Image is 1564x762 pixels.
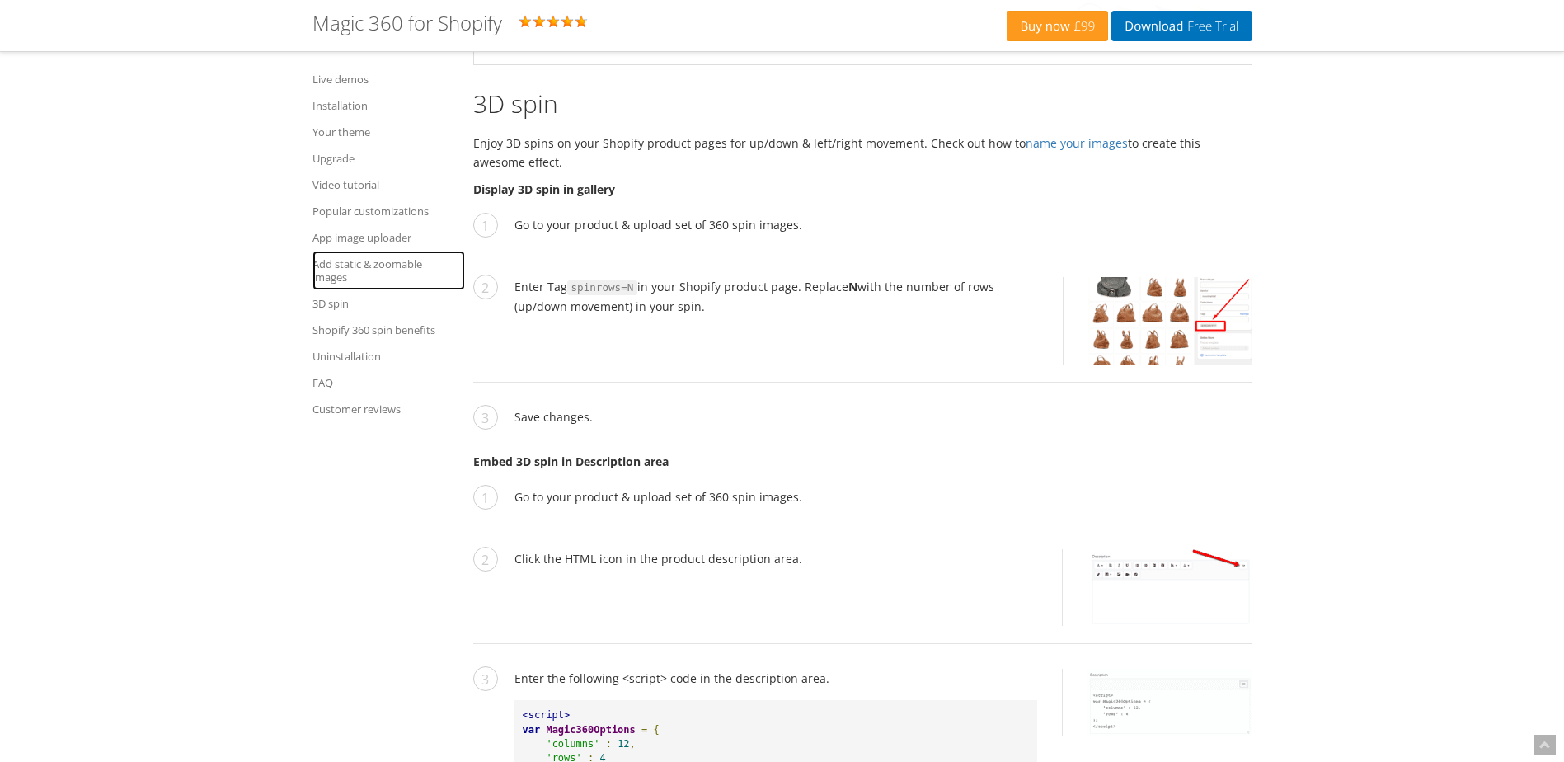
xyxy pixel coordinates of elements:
img: Enter Tag in your Shopify product page [1088,277,1252,365]
span: Magic360Options [546,724,635,736]
a: name your images [1026,135,1128,151]
span: = [641,724,647,736]
span: : [606,738,612,750]
li: Go to your product & upload set of 360 spin images. [473,487,1252,524]
span: Free Trial [1183,20,1238,33]
img: Activate Magic 360 module for PrestaShop in admin area [1087,669,1252,736]
h1: Magic 360 for Shopify [312,12,502,34]
a: Enter Tag in your Shopify product page [1063,277,1252,365]
span: <script> [523,709,571,721]
img: Click the HTML icon in Shopify description area [1087,549,1252,626]
span: { [654,724,660,736]
li: Enter Tag in your Shopify product page. Replace with the number of rows (up/down movement) in you... [473,277,1252,383]
h2: 3D spin [473,90,1252,117]
strong: Display 3D spin in gallery [473,181,615,197]
li: Go to your product & upload set of 360 spin images. [473,215,1252,252]
li: Click the HTML icon in the product description area. [473,549,1252,644]
span: 'columns' [546,738,599,750]
a: Buy now£99 [1007,11,1108,41]
a: Click the HTML icon in Shopify description area [1062,549,1252,626]
a: DownloadFree Trial [1111,11,1252,41]
li: Save changes. [473,407,1252,444]
strong: N [848,279,857,294]
span: , [630,738,636,750]
span: 12 [618,738,629,750]
strong: Embed 3D spin in Description area [473,454,669,469]
p: Enter the following <script> code in the description area. [514,669,1252,688]
a: Activate Magic 360 module for PrestaShop in admin area [1062,669,1252,736]
span: £99 [1070,20,1096,33]
span: var [523,724,541,736]
p: Enjoy 3D spins on your Shopify product pages for up/down & left/right movement. Check out how to ... [473,134,1252,172]
div: Rating: 5.0 ( ) [312,12,1007,39]
code: spinrows=N [567,280,638,295]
